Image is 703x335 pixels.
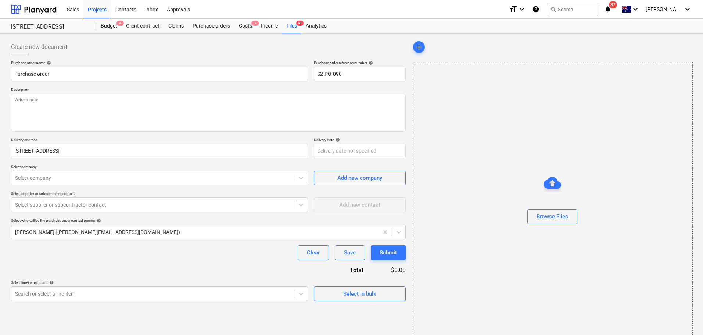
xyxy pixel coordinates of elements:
[11,60,308,65] div: Purchase order name
[547,3,598,15] button: Search
[11,164,308,171] p: Select company
[314,286,406,301] button: Select in bulk
[11,67,308,81] input: Document name
[96,19,122,33] div: Budget
[343,289,376,299] div: Select in bulk
[609,1,617,8] span: 87
[11,218,406,223] div: Select who will be the purchase order contact person
[11,43,67,51] span: Create new document
[298,245,329,260] button: Clear
[11,144,308,158] input: Delivery address
[371,245,406,260] button: Submit
[367,61,373,65] span: help
[234,19,257,33] a: Costs3
[234,19,257,33] div: Costs
[344,248,356,257] div: Save
[550,6,556,12] span: search
[314,67,406,81] input: Order number
[11,138,308,144] p: Delivery address
[45,61,51,65] span: help
[164,19,188,33] a: Claims
[537,212,568,221] div: Browse Files
[48,280,54,285] span: help
[122,19,164,33] a: Client contract
[666,300,703,335] iframe: Chat Widget
[11,23,87,31] div: [STREET_ADDRESS]
[380,248,397,257] div: Submit
[251,21,259,26] span: 3
[631,5,640,14] i: keyboard_arrow_down
[375,266,406,274] div: $0.00
[314,60,406,65] div: Purchase order reference number
[11,191,308,197] p: Select supplier or subcontractor contact
[188,19,234,33] a: Purchase orders
[509,5,517,14] i: format_size
[96,19,122,33] a: Budget4
[532,5,539,14] i: Knowledge base
[310,266,375,274] div: Total
[314,171,406,185] button: Add new company
[335,245,365,260] button: Save
[95,218,101,223] span: help
[683,5,692,14] i: keyboard_arrow_down
[11,87,406,93] p: Description
[282,19,301,33] a: Files9+
[282,19,301,33] div: Files
[517,5,526,14] i: keyboard_arrow_down
[314,144,406,158] input: Delivery date not specified
[337,173,382,183] div: Add new company
[314,138,406,142] div: Delivery date
[604,5,611,14] i: notifications
[257,19,282,33] a: Income
[116,21,124,26] span: 4
[307,248,320,257] div: Clear
[527,209,577,224] button: Browse Files
[334,138,340,142] span: help
[301,19,331,33] a: Analytics
[646,6,682,12] span: [PERSON_NAME]
[415,43,423,51] span: add
[296,21,304,26] span: 9+
[11,280,308,285] div: Select line-items to add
